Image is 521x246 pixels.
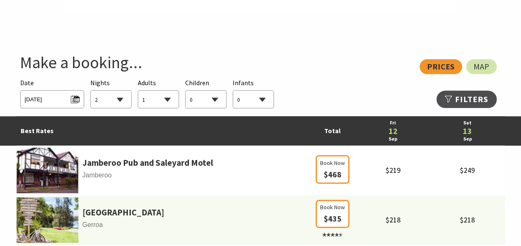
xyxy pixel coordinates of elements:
[316,215,349,239] a: Book Now $435
[466,59,497,74] a: Map
[360,127,426,135] a: 12
[83,156,213,170] a: Jamberoo Pub and Saleyard Motel
[434,135,501,143] a: Sep
[434,127,501,135] a: 13
[90,78,110,88] span: Nights
[25,93,80,104] span: [DATE]
[320,203,345,212] span: Book Now
[460,215,475,225] span: $218
[385,215,400,225] span: $218
[138,79,156,87] span: Adults
[233,79,254,87] span: Infants
[83,205,164,220] a: [GEOGRAPHIC_DATA]
[320,158,345,167] span: Book Now
[360,135,426,143] a: Sep
[90,78,132,109] div: Choose a number of nights
[434,119,501,127] a: Sat
[360,119,426,127] a: Fri
[385,165,400,175] span: $219
[474,63,489,70] span: Map
[309,116,356,146] td: Total
[17,170,309,181] span: Jamberoo
[17,148,78,193] img: Footballa.jpg
[316,171,349,179] a: Book Now $468
[20,78,84,109] div: Please choose your desired arrival date
[323,213,341,224] span: $435
[185,79,209,87] span: Children
[17,116,309,146] td: Best Rates
[17,220,309,230] span: Gerroa
[20,79,34,87] span: Date
[460,165,475,175] span: $249
[17,197,78,243] img: 341340-primary-01e7c4ec-2bb2-4952-9e85-574f5e777e2c.jpg
[323,169,341,179] span: $468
